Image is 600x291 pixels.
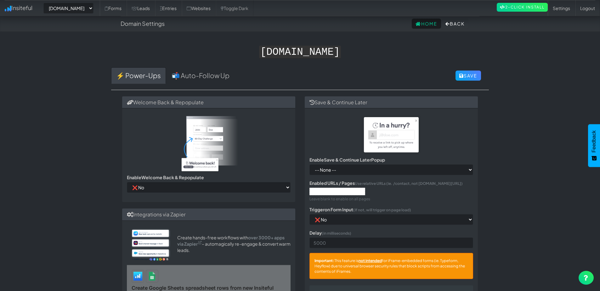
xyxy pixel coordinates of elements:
[309,206,411,213] label: on Form Input
[155,0,182,16] a: Entries
[359,258,382,263] u: not intended
[309,180,463,186] label: Enabled URLs / Pages
[497,3,548,12] a: 2-Click Install
[127,174,204,180] label: Enable
[456,71,481,81] button: Save
[575,0,600,16] a: Logout
[121,20,165,27] h4: Domain Settings
[167,67,235,84] a: 📬 Auto-Follow Up
[177,113,240,174] img: repopulate.png
[177,235,285,247] a: over 3000+ apps via Zapier
[353,208,411,212] small: (If not, will trigger on page load)
[127,0,155,16] a: Leads
[127,225,174,265] img: zapier-form-tracking.png
[127,100,291,105] h3: Welcome Back & Repopulate
[141,174,204,180] strong: Welcome Back & Repopulate
[309,230,351,236] label: Delay
[314,258,334,263] strong: Important:
[309,157,385,163] label: Enable Popup
[5,6,11,11] img: icon.png
[591,130,597,152] span: Feedback
[548,0,575,16] a: Settings
[309,237,473,248] input: 5000
[127,212,291,217] h3: Integrations via Zapier
[442,19,468,29] button: Back
[309,253,473,279] div: This feature is for iFrame-embedded forms (ie. Typeform, Heyflow) due to universal browser securi...
[412,19,441,29] a: Home
[588,124,600,167] button: Feedback - Show survey
[309,197,370,201] small: Leave blank to enable on all pages
[309,100,473,105] h3: Save & Continue Later
[322,231,351,236] small: (in milliseconds)
[216,0,253,16] a: Toggle Dark
[360,113,423,157] img: in-a-hurry.png
[259,46,341,59] kbd: [DOMAIN_NAME]
[111,67,166,84] a: ⚡ Power-Ups
[355,181,463,186] small: Use relative URLs (ie. /contact, not [DOMAIN_NAME][URL])
[324,157,371,163] strong: Save & Continue Later
[100,0,127,16] a: Forms
[182,0,216,16] a: Websites
[177,234,291,253] p: Create hands-free workflows with – automagically re-engage & convert warm leads.
[309,207,325,212] strong: Trigger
